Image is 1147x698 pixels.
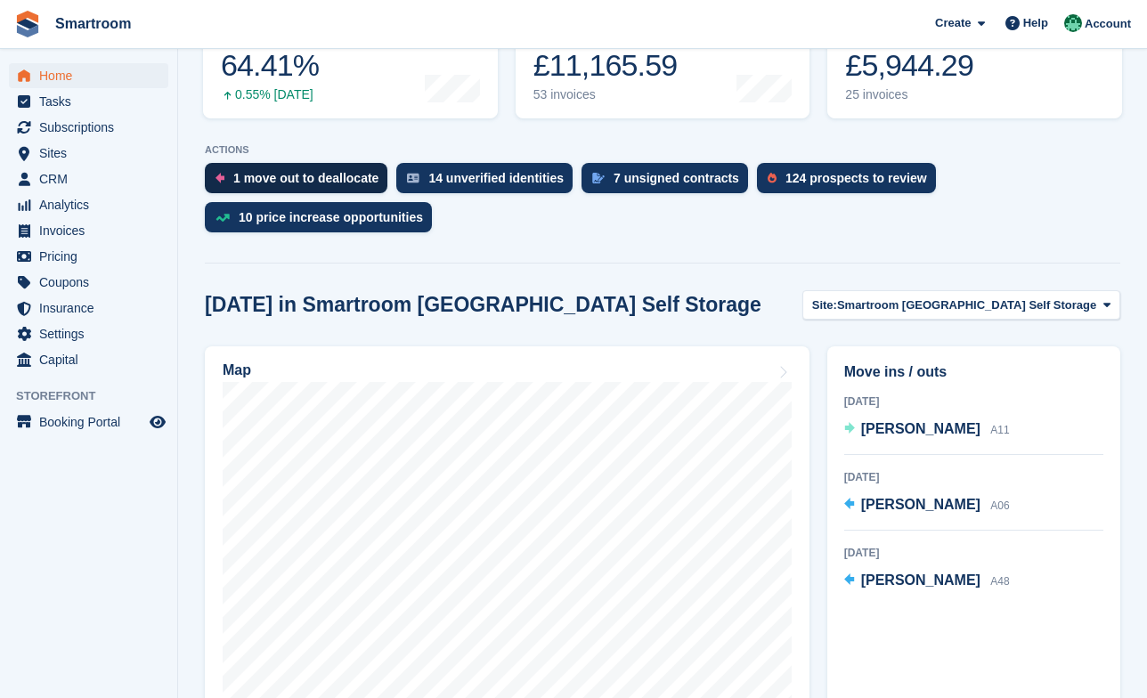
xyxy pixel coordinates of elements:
img: verify_identity-adf6edd0f0f0b5bbfe63781bf79b02c33cf7c696d77639b501bdc392416b5a36.svg [407,173,419,183]
div: £5,944.29 [845,47,973,84]
span: Settings [39,321,146,346]
span: Insurance [39,296,146,321]
p: ACTIONS [205,144,1120,156]
span: Home [39,63,146,88]
img: stora-icon-8386f47178a22dfd0bd8f6a31ec36ba5ce8667c1dd55bd0f319d3a0aa187defe.svg [14,11,41,37]
span: Tasks [39,89,146,114]
span: Pricing [39,244,146,269]
a: menu [9,141,168,166]
span: Coupons [39,270,146,295]
div: [DATE] [844,469,1103,485]
a: [PERSON_NAME] A06 [844,494,1010,517]
div: [DATE] [844,394,1103,410]
span: Create [935,14,971,32]
a: menu [9,296,168,321]
a: [PERSON_NAME] A48 [844,570,1010,593]
img: move_outs_to_deallocate_icon-f764333ba52eb49d3ac5e1228854f67142a1ed5810a6f6cc68b1a99e826820c5.svg [216,173,224,183]
span: A11 [990,424,1009,436]
span: [PERSON_NAME] [861,572,980,588]
a: Occupancy 64.41% 0.55% [DATE] [203,5,498,118]
div: 10 price increase opportunities [239,210,423,224]
a: Smartroom [48,9,138,38]
a: menu [9,63,168,88]
span: Storefront [16,387,177,405]
a: menu [9,347,168,372]
span: [PERSON_NAME] [861,497,980,512]
div: 7 unsigned contracts [614,171,739,185]
span: Capital [39,347,146,372]
button: Site: Smartroom [GEOGRAPHIC_DATA] Self Storage [802,290,1120,320]
span: Subscriptions [39,115,146,140]
a: menu [9,244,168,269]
span: Invoices [39,218,146,243]
span: Smartroom [GEOGRAPHIC_DATA] Self Storage [837,296,1096,314]
a: Month-to-date sales £11,165.59 53 invoices [516,5,810,118]
h2: [DATE] in Smartroom [GEOGRAPHIC_DATA] Self Storage [205,293,761,317]
div: 25 invoices [845,87,973,102]
span: A48 [990,575,1009,588]
img: prospect-51fa495bee0391a8d652442698ab0144808aea92771e9ea1ae160a38d050c398.svg [768,173,777,183]
span: Site: [812,296,837,314]
div: [DATE] [844,545,1103,561]
h2: Map [223,362,251,378]
h2: Move ins / outs [844,361,1103,383]
a: 14 unverified identities [396,163,582,202]
span: A06 [990,499,1009,512]
div: 14 unverified identities [428,171,564,185]
div: 0.55% [DATE] [221,87,319,102]
span: Sites [39,141,146,166]
a: menu [9,321,168,346]
img: contract_signature_icon-13c848040528278c33f63329250d36e43548de30e8caae1d1a13099fd9432cc5.svg [592,173,605,183]
div: 53 invoices [533,87,678,102]
a: 7 unsigned contracts [582,163,757,202]
div: £11,165.59 [533,47,678,84]
a: 1 move out to deallocate [205,163,396,202]
a: Awaiting payment £5,944.29 25 invoices [827,5,1122,118]
span: Booking Portal [39,410,146,434]
a: menu [9,410,168,434]
a: Preview store [147,411,168,433]
img: Jacob Gabriel [1064,14,1082,32]
a: 124 prospects to review [757,163,945,202]
img: price_increase_opportunities-93ffe204e8149a01c8c9dc8f82e8f89637d9d84a8eef4429ea346261dce0b2c0.svg [216,214,230,222]
a: 10 price increase opportunities [205,202,441,241]
a: menu [9,218,168,243]
a: [PERSON_NAME] A11 [844,418,1010,442]
a: menu [9,192,168,217]
div: 1 move out to deallocate [233,171,378,185]
span: CRM [39,166,146,191]
span: [PERSON_NAME] [861,421,980,436]
a: menu [9,89,168,114]
div: 64.41% [221,47,319,84]
span: Help [1023,14,1048,32]
a: menu [9,166,168,191]
span: Account [1085,15,1131,33]
span: Analytics [39,192,146,217]
a: menu [9,115,168,140]
div: 124 prospects to review [785,171,927,185]
a: menu [9,270,168,295]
